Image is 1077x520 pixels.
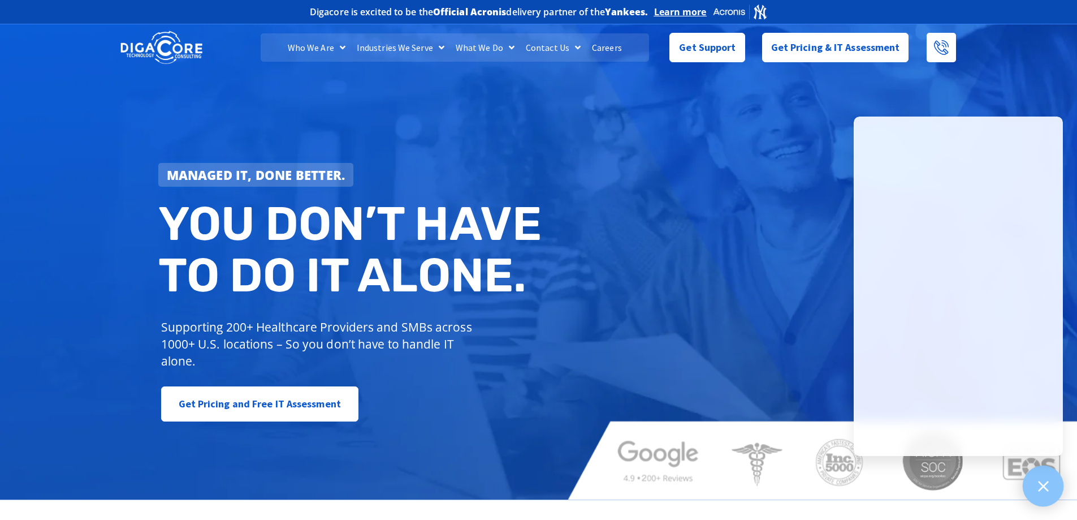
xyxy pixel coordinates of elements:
b: Official Acronis [433,6,507,18]
strong: Managed IT, done better. [167,166,345,183]
span: Get Support [679,36,736,59]
a: Get Pricing & IT Assessment [762,33,909,62]
iframe: Chatgenie Messenger [854,117,1063,456]
a: Contact Us [520,33,586,62]
b: Yankees. [605,6,648,18]
span: Get Pricing and Free IT Assessment [179,393,341,415]
img: Acronis [712,3,768,20]
a: Who We Are [282,33,351,62]
a: Get Pricing and Free IT Assessment [161,386,358,422]
h2: Digacore is excited to be the delivery partner of the [310,7,648,16]
img: DigaCore Technology Consulting [120,30,202,66]
span: Get Pricing & IT Assessment [771,36,900,59]
a: Managed IT, done better. [158,163,354,187]
nav: Menu [261,33,648,62]
p: Supporting 200+ Healthcare Providers and SMBs across 1000+ U.S. locations – So you don’t have to ... [161,319,477,369]
a: What We Do [450,33,520,62]
a: Careers [586,33,628,62]
h2: You don’t have to do IT alone. [158,198,547,302]
a: Get Support [669,33,745,62]
a: Learn more [654,6,707,18]
a: Industries We Serve [351,33,450,62]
